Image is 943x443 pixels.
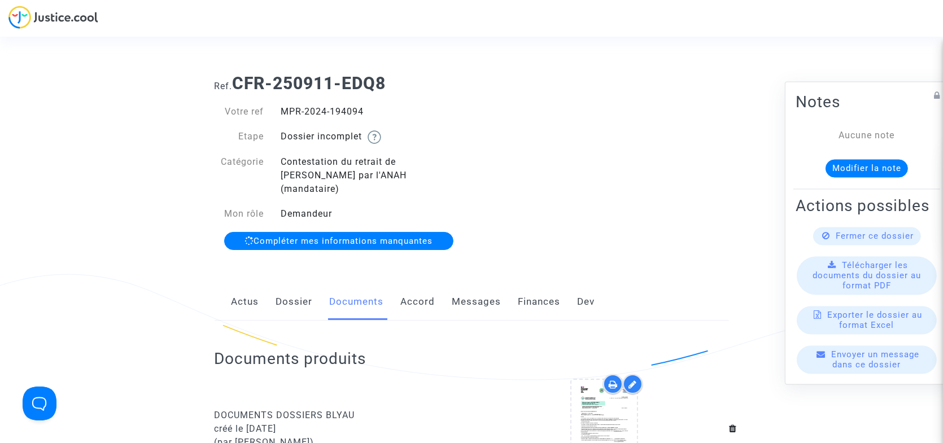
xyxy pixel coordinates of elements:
div: Demandeur [272,207,472,221]
div: Votre ref [206,105,273,119]
div: créé le [DATE] [215,422,464,436]
a: Actus [232,283,259,321]
div: Dossier incomplet [272,130,472,144]
button: Modifier la note [826,159,908,177]
div: Catégorie [206,155,273,196]
div: Mon rôle [206,207,273,221]
span: Télécharger les documents du dossier au format PDF [813,260,921,291]
div: Etape [206,130,273,144]
h2: Actions possibles [796,196,938,216]
span: Compléter mes informations manquantes [254,236,433,246]
b: CFR-250911-EDQ8 [233,73,386,93]
span: Envoyer un message dans ce dossier [832,349,920,370]
img: jc-logo.svg [8,6,98,29]
div: DOCUMENTS DOSSIERS BLYAU [215,409,464,422]
div: Contestation du retrait de [PERSON_NAME] par l'ANAH (mandataire) [272,155,472,196]
h2: Notes [796,92,938,112]
a: Accord [401,283,435,321]
a: Finances [518,283,561,321]
span: Fermer ce dossier [836,231,914,241]
span: Exporter le dossier au format Excel [828,310,923,330]
img: help.svg [368,130,381,144]
a: Dev [578,283,595,321]
div: Aucune note [813,129,921,142]
a: Messages [452,283,501,321]
span: Ref. [215,81,233,91]
div: MPR-2024-194094 [272,105,472,119]
iframe: Help Scout Beacon - Open [23,387,56,420]
a: Dossier [276,283,313,321]
h2: Documents produits [215,349,729,369]
a: Documents [330,283,384,321]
